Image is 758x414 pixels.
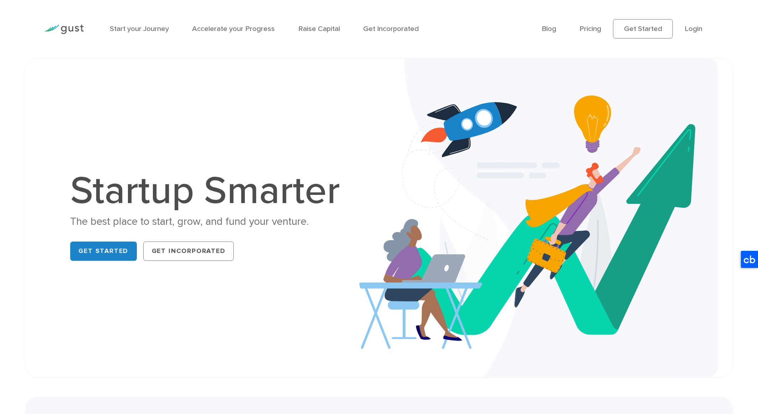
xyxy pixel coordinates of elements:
a: Login [685,25,702,33]
a: Raise Capital [298,25,340,33]
a: Get Incorporated [143,242,234,261]
a: Get Incorporated [363,25,419,33]
a: Accelerate your Progress [192,25,275,33]
a: Get Started [70,242,137,261]
a: Start your Journey [110,25,169,33]
img: Startup Smarter Hero [359,58,718,377]
img: Gust Logo [44,25,84,34]
h1: Startup Smarter [70,172,349,211]
div: The best place to start, grow, and fund your venture. [70,214,349,228]
a: Pricing [579,25,601,33]
a: Blog [542,25,556,33]
a: Get Started [613,19,673,38]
